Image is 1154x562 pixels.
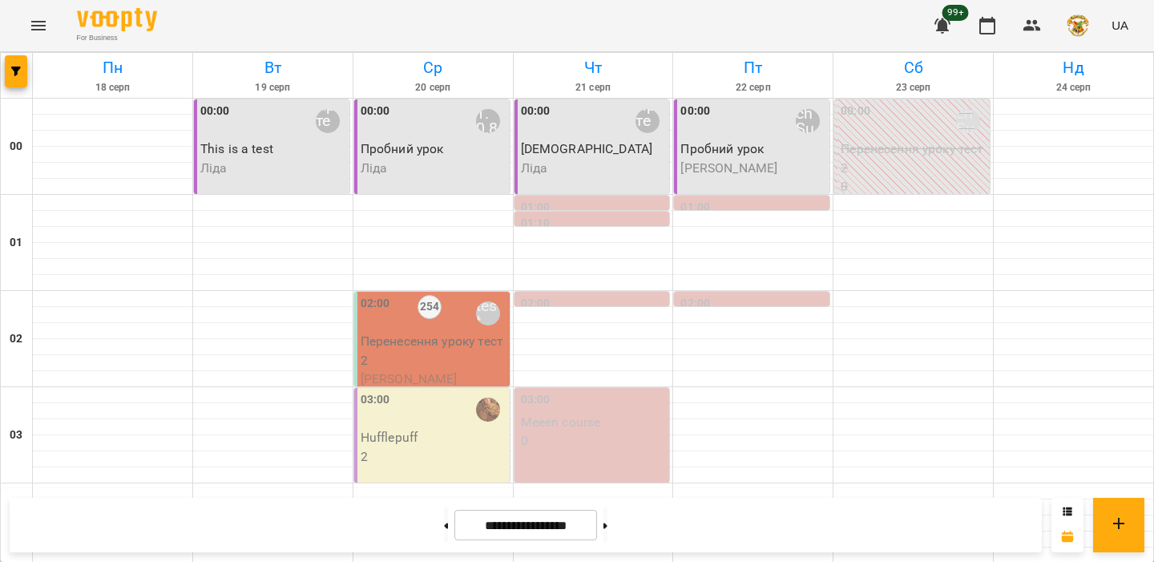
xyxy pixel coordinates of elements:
span: UA [1112,17,1128,34]
h6: 02 [10,330,22,348]
span: For Business [77,33,157,43]
div: Артем [316,109,340,133]
button: UA [1105,10,1135,40]
img: Pomona Sprout [476,398,500,422]
h6: 01 [10,234,22,252]
h6: Пт [676,55,830,80]
h6: Вт [196,55,350,80]
p: [DEMOGRAPHIC_DATA] [521,139,667,159]
h6: Чт [516,55,671,80]
span: [PERSON_NAME] [680,160,777,176]
h6: 19 серп [196,80,350,95]
h6: 00 [10,138,22,156]
label: 00:00 [680,103,710,120]
p: 2 [361,447,506,467]
h6: 23 серп [836,80,991,95]
img: e4fadf5fdc8e1f4c6887bfc6431a60f1.png [1067,14,1089,37]
label: 03:00 [521,391,551,409]
p: Перенесення уроку тест 2 [841,139,987,177]
label: 01:00 [521,199,551,216]
h6: Сб [836,55,991,80]
label: 254 [418,295,442,319]
p: 0 [841,177,987,196]
label: 03:00 [361,391,390,409]
p: Пробний урок [680,139,826,159]
label: 01:00 [680,199,710,216]
div: TEchSupp [796,109,820,133]
h6: 22 серп [676,80,830,95]
h6: 18 серп [35,80,190,95]
span: Ліда [200,160,228,176]
div: 1.0.8 [476,109,500,133]
h6: Пн [35,55,190,80]
h6: 20 серп [356,80,510,95]
p: Пробний урок [361,139,506,159]
p: 0 [521,431,667,451]
div: test [476,301,500,325]
label: 00:00 [361,103,390,120]
label: 00:00 [200,103,230,120]
span: Ліда [361,160,388,176]
label: 00:00 [841,103,870,120]
img: Voopty Logo [77,8,157,31]
h6: 03 [10,427,22,444]
p: Meeen course [521,413,667,432]
label: 00:00 [521,103,551,120]
p: Hufflepuff [361,428,506,447]
label: 01:10 [521,215,551,232]
h6: 24 серп [996,80,1151,95]
button: Menu [19,6,58,45]
label: 02:00 [521,295,551,313]
span: [PERSON_NAME] [361,371,458,386]
label: 02:00 [680,295,710,313]
div: Артем [636,109,660,133]
div: TEchSupp [956,109,980,133]
span: 99+ [942,5,969,21]
p: This is a test [200,139,346,159]
label: 02:00 [361,295,390,313]
span: Ліда [521,160,548,176]
p: Перенесення уроку тест 2 [361,332,506,370]
h6: 21 серп [516,80,671,95]
h6: Ср [356,55,510,80]
h6: Нд [996,55,1151,80]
